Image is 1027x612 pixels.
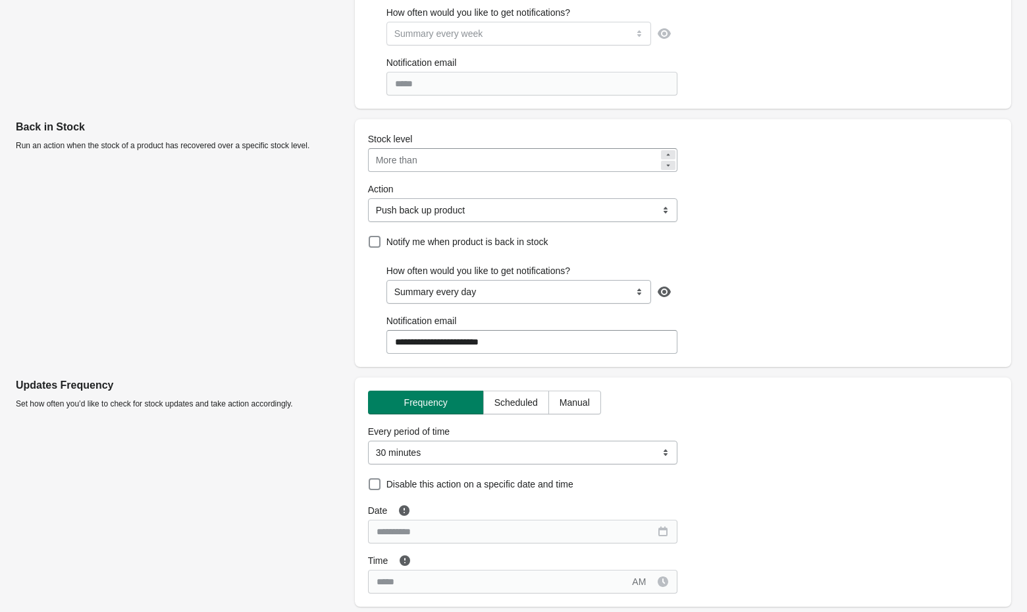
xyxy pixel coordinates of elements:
[368,426,450,437] span: Every period of time
[368,505,388,516] span: Date
[368,391,484,414] button: Frequency
[368,134,413,144] span: Stock level
[386,57,457,68] span: Notification email
[376,152,417,168] div: More than
[632,574,646,590] div: AM
[368,184,394,194] span: Action
[16,140,344,151] p: Run an action when the stock of a product has recovered over a specific stock level.
[386,316,457,326] span: Notification email
[386,7,570,18] span: How often would you like to get notifications?
[560,397,590,408] span: Manual
[386,479,573,489] span: Disable this action on a specific date and time
[404,397,448,408] span: Frequency
[548,391,601,414] button: Manual
[386,265,570,276] span: How often would you like to get notifications?
[483,391,549,414] button: Scheduled
[368,555,388,566] span: Time
[16,119,344,135] p: Back in Stock
[386,236,548,247] span: Notify me when product is back in stock
[16,399,344,409] p: Set how often you’d like to check for stock updates and take action accordingly.
[494,397,538,408] span: Scheduled
[16,377,344,393] p: Updates Frequency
